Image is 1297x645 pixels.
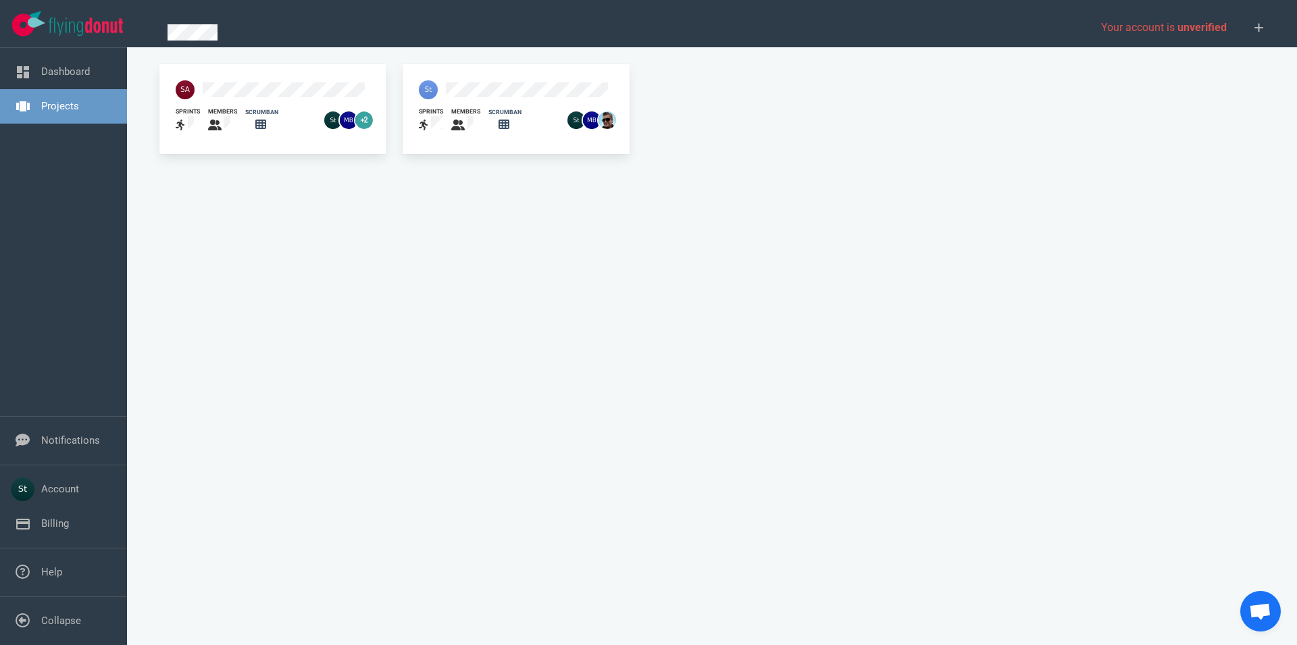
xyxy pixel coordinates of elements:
[583,111,601,129] img: 26
[419,80,438,99] img: 40
[1101,21,1227,34] span: Your account is
[451,107,480,134] a: members
[41,66,90,78] a: Dashboard
[324,111,342,129] img: 26
[567,111,585,129] img: 26
[41,483,79,495] a: Account
[451,107,480,116] div: members
[176,107,200,134] a: sprints
[599,111,616,129] img: 26
[41,566,62,578] a: Help
[208,107,237,116] div: members
[208,107,237,134] a: members
[419,107,443,134] a: sprints
[488,108,522,117] div: scrumban
[1177,21,1227,34] span: unverified
[361,116,367,124] text: +2
[245,108,278,117] div: scrumban
[41,100,79,112] a: Projects
[340,111,357,129] img: 26
[41,434,100,446] a: Notifications
[49,18,123,36] img: Flying Donut text logo
[176,107,200,116] div: sprints
[41,517,69,530] a: Billing
[176,80,195,99] img: 40
[419,107,443,116] div: sprints
[1240,591,1281,631] div: Open chat
[41,615,81,627] a: Collapse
